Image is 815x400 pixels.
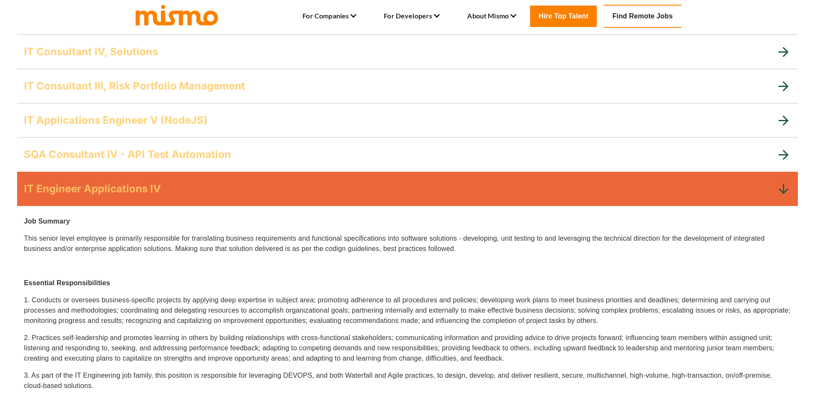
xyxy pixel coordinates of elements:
[24,370,791,391] p: 3. As part of the IT Engineering job family, this position is responsible for leveraging DEVOPS, ...
[24,79,245,93] h5: IT Consultant III, Risk Portfolio Management
[17,172,798,206] div: IT Engineer Applications IV
[24,233,791,254] p: This senior level employee is primarily responsible for translating business requirements and fun...
[24,182,161,196] h5: IT Engineer Applications IV
[384,9,440,24] li: For Developers
[24,279,110,287] strong: Essential Responsibilities
[302,9,356,24] li: For Companies
[17,103,798,137] div: IT Applications Engineer V (NodeJS)
[604,5,681,28] a: Find Remote Jobs
[24,218,70,225] strong: Job Summary
[134,3,219,26] img: logo
[530,6,597,27] a: Hire Top Talent
[17,69,798,103] div: IT Consultant III, Risk Portfolio Management
[24,45,158,59] h5: IT Consultant IV, Solutions
[24,333,791,364] p: 2. Practices self-leadership and promotes learning in others by building relationships with cross...
[24,148,231,161] h5: SQA Consultant IV - API Test Automation
[24,113,207,127] h5: IT Applications Engineer V (NodeJS)
[17,137,798,172] div: SQA Consultant IV - API Test Automation
[17,35,798,69] div: IT Consultant IV, Solutions
[467,9,516,24] li: About Mismo
[24,295,791,326] p: 1. Conducts or oversees business-specific projects by applying deep expertise in subject area; pr...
